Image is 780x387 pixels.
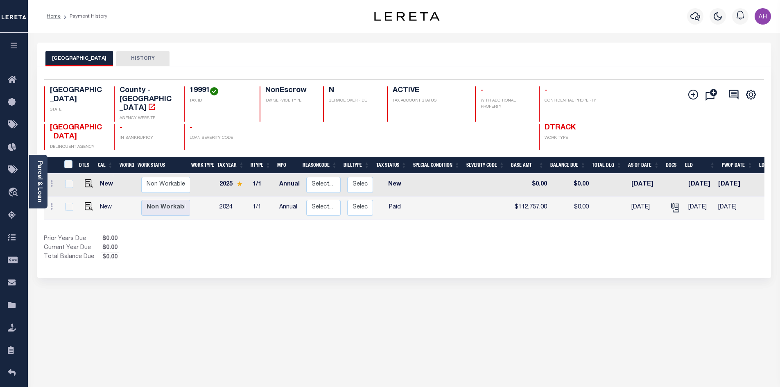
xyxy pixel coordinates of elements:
th: Special Condition: activate to sort column ascending [410,157,463,174]
h4: ACTIVE [393,86,465,95]
p: DELINQUENT AGENCY [50,144,104,150]
td: [DATE] [628,174,665,197]
td: [DATE] [715,197,752,220]
span: $0.00 [101,235,119,244]
td: Total Balance Due [44,253,101,262]
td: New [97,197,119,220]
p: STATE [50,107,104,113]
a: Parcel & Loan [36,161,42,202]
p: WORK TYPE [545,135,599,141]
th: BillType: activate to sort column ascending [340,157,373,174]
th: As of Date: activate to sort column ascending [625,157,662,174]
span: - [120,124,122,131]
th: Tax Year: activate to sort column ascending [214,157,247,174]
td: 2025 [216,174,249,197]
span: DTRACK [545,124,576,131]
td: [DATE] [685,174,715,197]
h4: N [329,86,377,95]
td: $112,757.00 [511,197,550,220]
p: CONFIDENTIAL PROPERTY [545,98,599,104]
th: Severity Code: activate to sort column ascending [463,157,508,174]
td: Current Year Due [44,244,101,253]
span: - [481,87,484,94]
p: TAX ACCOUNT STATUS [393,98,465,104]
th: Tax Status: activate to sort column ascending [373,157,410,174]
span: $0.00 [101,244,119,253]
span: [GEOGRAPHIC_DATA] [50,124,102,140]
th: &nbsp; [59,157,76,174]
img: Star.svg [237,181,242,186]
th: LD: activate to sort column ascending [756,157,775,174]
button: HISTORY [116,51,170,66]
p: TAX ID [190,98,250,104]
span: $0.00 [101,253,119,262]
th: Docs [662,157,682,174]
th: CAL: activate to sort column ascending [95,157,116,174]
td: 2024 [216,197,249,220]
p: LOAN SEVERITY CODE [190,135,250,141]
p: SERVICE OVERRIDE [329,98,377,104]
img: logo-dark.svg [374,12,440,21]
th: PWOP Date: activate to sort column ascending [719,157,756,174]
th: RType: activate to sort column ascending [247,157,274,174]
td: New [376,174,413,197]
td: Annual [276,197,303,220]
span: - [545,87,547,94]
th: Balance Due: activate to sort column ascending [547,157,589,174]
th: ReasonCode: activate to sort column ascending [299,157,340,174]
th: &nbsp;&nbsp;&nbsp;&nbsp;&nbsp;&nbsp;&nbsp;&nbsp;&nbsp;&nbsp; [44,157,59,174]
a: Home [47,14,61,19]
button: [GEOGRAPHIC_DATA] [45,51,113,66]
i: travel_explore [8,188,21,198]
h4: NonEscrow [265,86,314,95]
th: Total DLQ: activate to sort column ascending [589,157,625,174]
td: Annual [276,174,303,197]
td: New [97,174,119,197]
td: [DATE] [628,197,665,220]
th: Base Amt: activate to sort column ascending [508,157,547,174]
h4: County - [GEOGRAPHIC_DATA] [120,86,174,113]
th: DTLS [76,157,95,174]
th: Work Type [188,157,214,174]
td: $0.00 [511,174,550,197]
td: 1/1 [249,197,276,220]
p: AGENCY WEBSITE [120,115,174,122]
img: svg+xml;base64,PHN2ZyB4bWxucz0iaHR0cDovL3d3dy53My5vcmcvMjAwMC9zdmciIHBvaW50ZXItZXZlbnRzPSJub25lIi... [755,8,771,25]
th: Work Status [134,157,190,174]
span: - [190,124,192,131]
p: WITH ADDITIONAL PROPERTY [481,98,529,110]
td: [DATE] [685,197,715,220]
th: WorkQ [116,157,134,174]
td: Paid [376,197,413,220]
td: 1/1 [249,174,276,197]
th: ELD: activate to sort column ascending [682,157,718,174]
h4: [GEOGRAPHIC_DATA] [50,86,104,104]
li: Payment History [61,13,107,20]
td: $0.00 [550,197,592,220]
td: [DATE] [715,174,752,197]
th: MPO [274,157,299,174]
h4: 19991 [190,86,250,95]
p: IN BANKRUPTCY [120,135,174,141]
p: TAX SERVICE TYPE [265,98,314,104]
td: Prior Years Due [44,235,101,244]
td: $0.00 [550,174,592,197]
